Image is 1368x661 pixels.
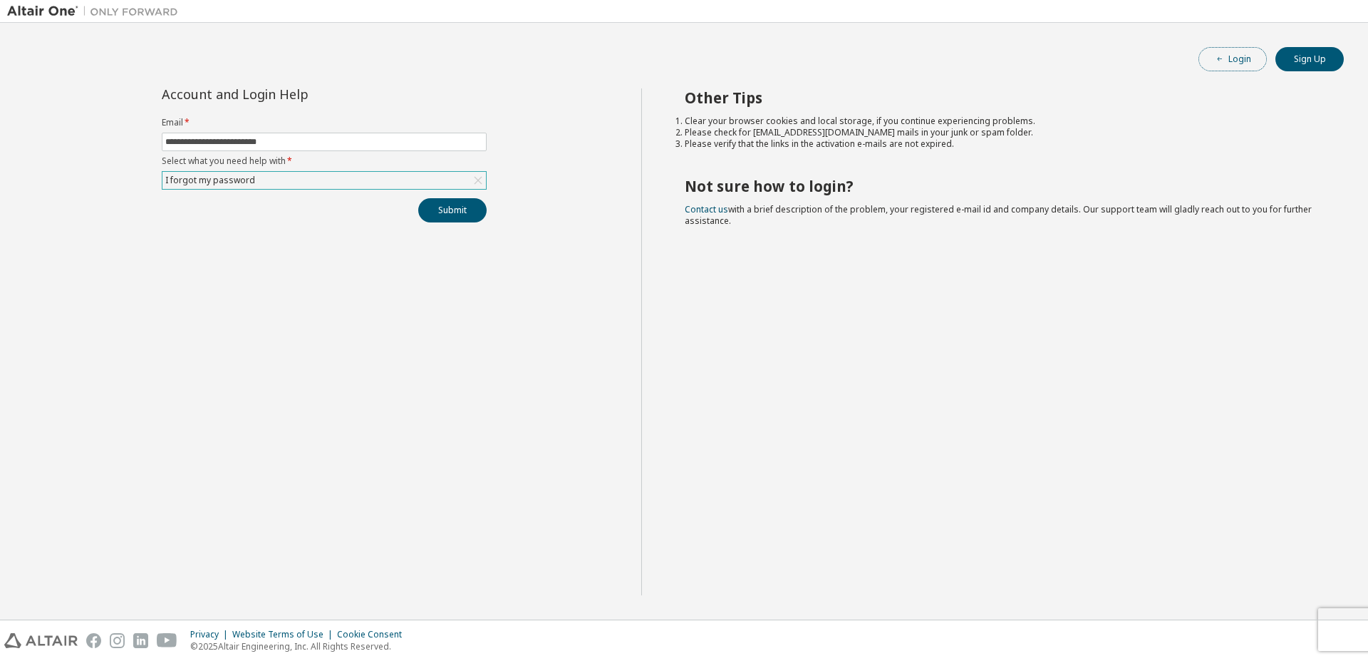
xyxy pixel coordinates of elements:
[685,203,1312,227] span: with a brief description of the problem, your registered e-mail id and company details. Our suppo...
[162,155,487,167] label: Select what you need help with
[232,629,337,640] div: Website Terms of Use
[1198,47,1267,71] button: Login
[133,633,148,648] img: linkedin.svg
[162,117,487,128] label: Email
[86,633,101,648] img: facebook.svg
[685,203,728,215] a: Contact us
[418,198,487,222] button: Submit
[685,116,1319,127] li: Clear your browser cookies and local storage, if you continue experiencing problems.
[1275,47,1344,71] button: Sign Up
[162,172,486,189] div: I forgot my password
[685,88,1319,107] h2: Other Tips
[163,173,257,188] div: I forgot my password
[685,127,1319,138] li: Please check for [EMAIL_ADDRESS][DOMAIN_NAME] mails in your junk or spam folder.
[190,640,410,652] p: © 2025 Altair Engineering, Inc. All Rights Reserved.
[4,633,78,648] img: altair_logo.svg
[337,629,410,640] div: Cookie Consent
[157,633,177,648] img: youtube.svg
[7,4,185,19] img: Altair One
[110,633,125,648] img: instagram.svg
[685,177,1319,195] h2: Not sure how to login?
[162,88,422,100] div: Account and Login Help
[190,629,232,640] div: Privacy
[685,138,1319,150] li: Please verify that the links in the activation e-mails are not expired.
